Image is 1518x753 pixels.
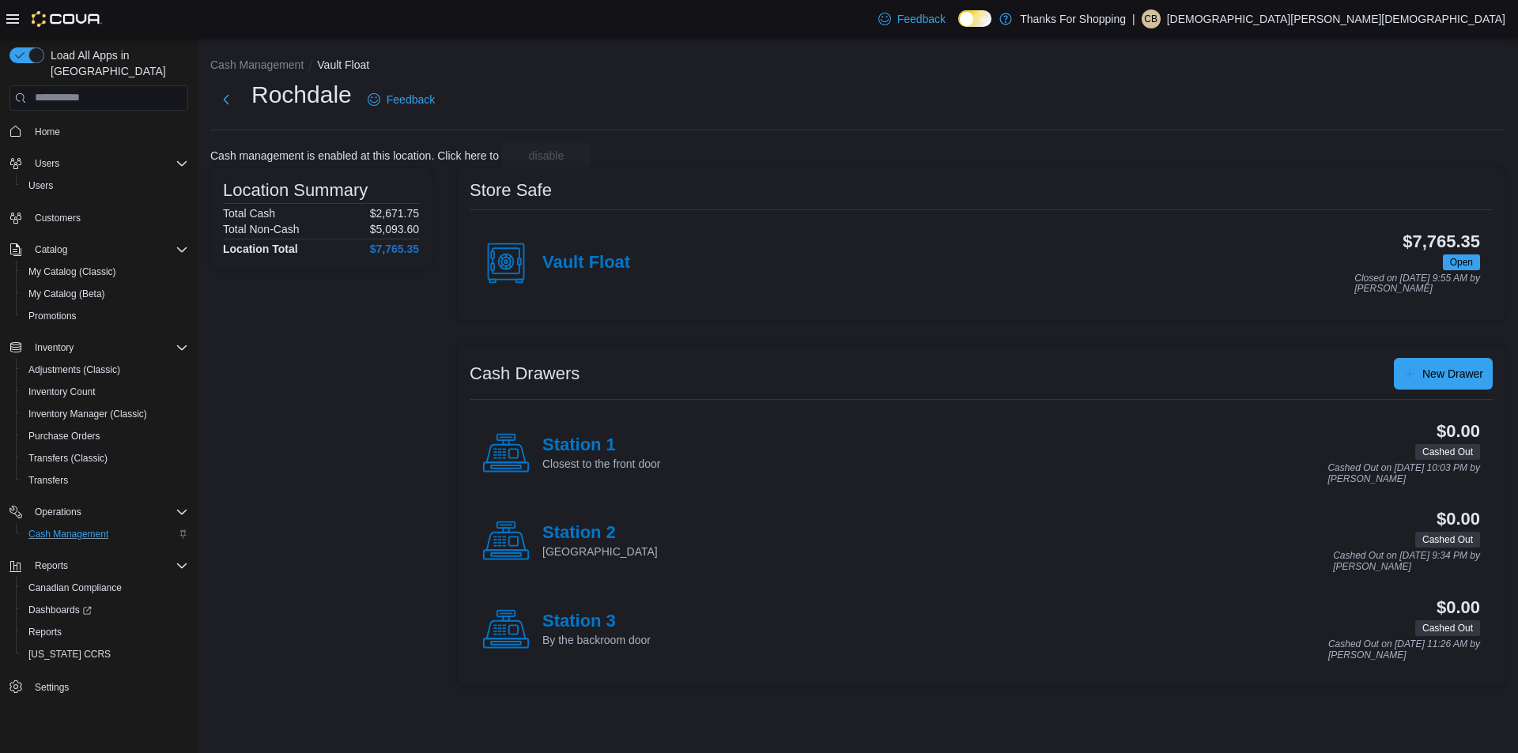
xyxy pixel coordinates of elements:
span: Cashed Out [1415,620,1480,636]
p: [DEMOGRAPHIC_DATA][PERSON_NAME][DEMOGRAPHIC_DATA] [1167,9,1505,28]
h6: Total Cash [223,207,275,220]
span: Transfers [22,471,188,490]
span: Open [1450,255,1473,269]
button: My Catalog (Beta) [16,283,194,305]
span: Feedback [897,11,946,27]
span: Promotions [22,307,188,326]
span: Cashed Out [1422,621,1473,635]
button: Users [16,175,194,197]
button: Inventory [3,337,194,359]
p: $2,671.75 [370,207,419,220]
a: Reports [22,623,68,642]
button: Canadian Compliance [16,577,194,599]
a: Promotions [22,307,83,326]
input: Dark Mode [958,10,991,27]
a: Canadian Compliance [22,578,128,597]
span: Reports [35,559,68,572]
span: Inventory [35,341,74,354]
span: Cashed Out [1415,444,1480,460]
p: [GEOGRAPHIC_DATA] [542,544,658,559]
button: Customers [3,206,194,229]
a: Settings [28,678,75,697]
p: | [1132,9,1135,28]
a: Inventory Count [22,382,102,401]
span: Purchase Orders [28,430,100,442]
span: Cash Management [22,525,188,544]
nav: Complex example [9,114,188,740]
a: Home [28,122,66,141]
a: Customers [28,209,87,228]
span: Cashed Out [1422,445,1473,459]
button: My Catalog (Classic) [16,261,194,283]
button: Operations [3,501,194,523]
p: Thanks For Shopping [1020,9,1126,28]
span: disable [529,148,564,164]
span: CB [1144,9,1157,28]
span: Cash Management [28,528,108,540]
span: My Catalog (Beta) [28,288,105,300]
span: Adjustments (Classic) [28,363,120,376]
button: Transfers [16,469,194,491]
span: Promotions [28,310,77,322]
a: Dashboards [16,599,194,621]
span: Purchase Orders [22,427,188,446]
button: Reports [3,555,194,577]
button: Reports [16,621,194,643]
span: Cashed Out [1422,533,1473,547]
a: Adjustments (Classic) [22,360,126,379]
button: Settings [3,675,194,698]
button: [US_STATE] CCRS [16,643,194,665]
span: My Catalog (Classic) [28,265,116,278]
span: Canadian Compliance [22,578,188,597]
button: Adjustments (Classic) [16,359,194,381]
span: Home [35,126,60,138]
span: New Drawer [1422,366,1483,382]
h1: Rochdale [251,79,352,111]
span: Settings [35,681,69,694]
p: Cashed Out on [DATE] 9:34 PM by [PERSON_NAME] [1333,551,1480,572]
span: Transfers (Classic) [28,452,108,465]
h3: Cash Drawers [470,364,580,383]
span: [US_STATE] CCRS [28,648,111,661]
h3: $0.00 [1437,510,1480,529]
a: Transfers [22,471,74,490]
h4: Station 2 [542,523,658,544]
span: Cashed Out [1415,532,1480,548]
a: Feedback [361,84,441,115]
p: $5,093.60 [370,223,419,235]
a: My Catalog (Beta) [22,284,111,303]
button: Next [210,84,242,115]
button: Transfers (Classic) [16,447,194,469]
a: Purchase Orders [22,427,107,446]
span: My Catalog (Classic) [22,262,188,281]
p: Cashed Out on [DATE] 10:03 PM by [PERSON_NAME] [1327,463,1480,484]
span: Washington CCRS [22,645,188,664]
div: Christian Bishop [1142,9,1161,28]
button: Reports [28,556,74,575]
p: Closed on [DATE] 9:55 AM by [PERSON_NAME] [1354,273,1480,295]
button: Inventory Manager (Classic) [16,403,194,425]
span: Catalog [35,243,67,256]
span: Operations [35,506,81,518]
h4: Location Total [223,243,298,255]
span: Inventory Count [22,382,188,401]
a: Transfers (Classic) [22,449,114,468]
button: Promotions [16,305,194,327]
p: Cashed Out on [DATE] 11:26 AM by [PERSON_NAME] [1328,639,1480,661]
h3: $0.00 [1437,422,1480,441]
a: Inventory Manager (Classic) [22,405,153,424]
h3: $0.00 [1437,598,1480,617]
h3: $7,765.35 [1403,232,1480,251]
span: Open [1443,254,1480,270]
span: Feedback [387,92,435,107]
span: Inventory Manager (Classic) [22,405,188,424]
h4: Station 3 [542,612,651,632]
span: Reports [22,623,188,642]
button: New Drawer [1394,358,1493,390]
span: Inventory Manager (Classic) [28,408,147,420]
img: Cova [32,11,102,27]
button: Cash Management [16,523,194,545]
h4: $7,765.35 [370,243,419,255]
p: By the backroom door [542,632,651,648]
span: Users [35,157,59,170]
